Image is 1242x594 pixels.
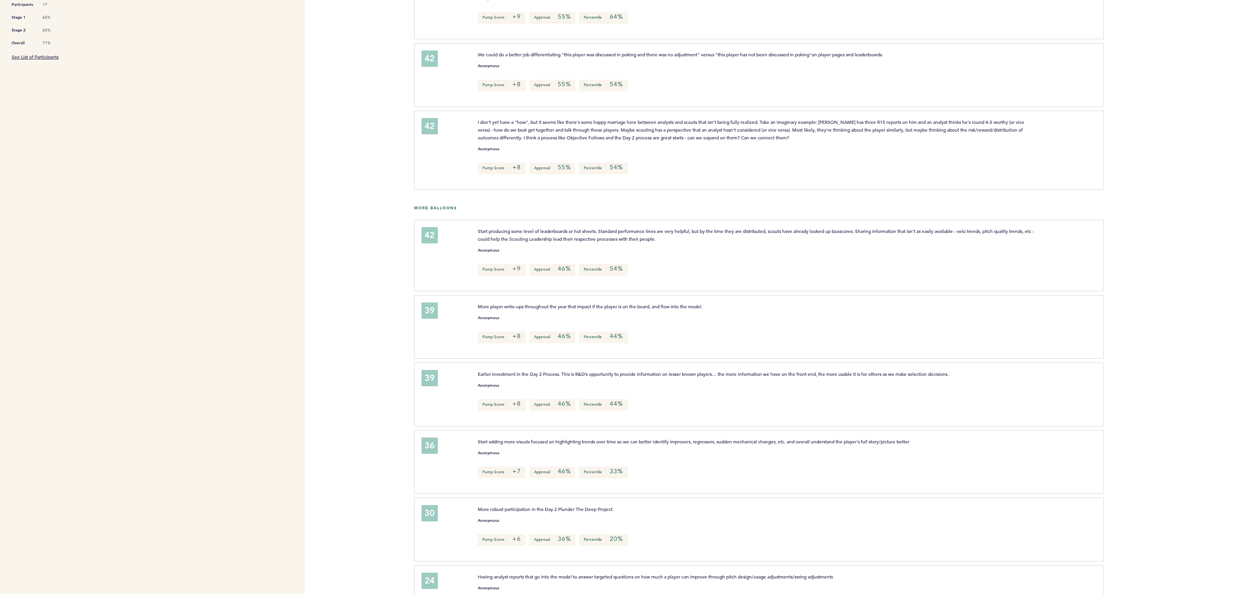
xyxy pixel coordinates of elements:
small: Anonymous [478,64,499,68]
div: 42 [422,50,438,67]
em: 64% [610,13,623,21]
em: +8 [512,163,521,171]
em: 33% [610,467,623,475]
em: 46% [558,332,571,340]
em: 55% [558,13,571,21]
em: +8 [512,332,521,340]
em: +9 [512,13,521,21]
em: 46% [558,265,571,273]
small: Anonymous [478,147,499,151]
small: Anonymous [478,316,499,320]
span: We could do a better job differentiating "this player was discussed in poking and there was no ad... [478,51,883,57]
small: Anonymous [478,248,499,252]
p: Percentile [579,12,627,24]
em: 54% [610,265,623,273]
div: 30 [422,505,438,521]
em: 55% [558,80,571,88]
em: 54% [610,163,623,171]
p: Percentile [579,80,627,91]
span: 17 [43,2,66,7]
span: Stage 1 [12,14,35,21]
p: Percentile [579,534,627,546]
p: Percentile [579,467,627,478]
small: Anonymous [478,384,499,387]
span: 71% [43,40,66,46]
span: Having analyst reports that go into the model to answer targeted questions on how much a player c... [478,573,833,580]
p: Approval [529,12,575,24]
span: 65% [43,28,66,33]
p: Approval [529,80,575,91]
p: Approval [529,332,575,343]
p: Pump Score [478,163,526,174]
em: +8 [512,400,521,408]
a: See List of Participants [12,54,59,60]
em: 44% [610,332,623,340]
p: Pump Score [478,332,526,343]
span: More robust participation in the Day 2 Plunder The Deep Project. [478,506,614,512]
em: 20% [610,535,623,543]
em: 55% [558,163,571,171]
em: +6 [512,535,521,543]
div: 24 [422,573,438,589]
span: Stage 2 [12,26,35,34]
div: 42 [422,118,438,134]
p: Percentile [579,264,627,276]
em: 36% [558,535,571,543]
span: Earlier investment in the Day 2 Process. This is R&D’s opportunity to provide information on less... [478,371,949,377]
span: Start producing some level of leaderboards or hot sheets. Standard performance lines are very hel... [478,228,1035,242]
div: 36 [422,438,438,454]
span: 65% [43,15,66,20]
p: Pump Score [478,467,526,478]
em: 54% [610,80,623,88]
span: I don't yet have a "how", but it seems like there's some happy marriage here between analysts and... [478,119,1025,141]
p: Percentile [579,399,627,411]
p: Percentile [579,163,627,174]
p: Approval [529,163,575,174]
em: +7 [512,467,521,475]
div: 42 [422,227,438,243]
small: Anonymous [478,586,499,590]
p: Approval [529,534,575,546]
div: 39 [422,302,438,319]
p: Pump Score [478,264,526,276]
small: Anonymous [478,451,499,455]
p: Approval [529,399,575,411]
p: Percentile [579,332,627,343]
p: Approval [529,467,575,478]
span: Overall [12,39,35,47]
div: 39 [422,370,438,386]
p: Pump Score [478,534,526,546]
small: Anonymous [478,519,499,523]
em: 46% [558,467,571,475]
p: Pump Score [478,399,526,411]
p: Approval [529,264,575,276]
p: Pump Score [478,12,526,24]
em: 44% [610,400,623,408]
em: +8 [512,80,521,88]
h5: More Balloons [414,205,1236,210]
em: 46% [558,400,571,408]
p: Pump Score [478,80,526,91]
em: +9 [512,265,521,273]
span: Participants [12,1,35,9]
span: More player write-ups throughout the year that impact if the player is on the board, and flow int... [478,303,703,309]
span: Start adding more visuals focused on highlighting trends over time so we can better identify impr... [478,438,909,445]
